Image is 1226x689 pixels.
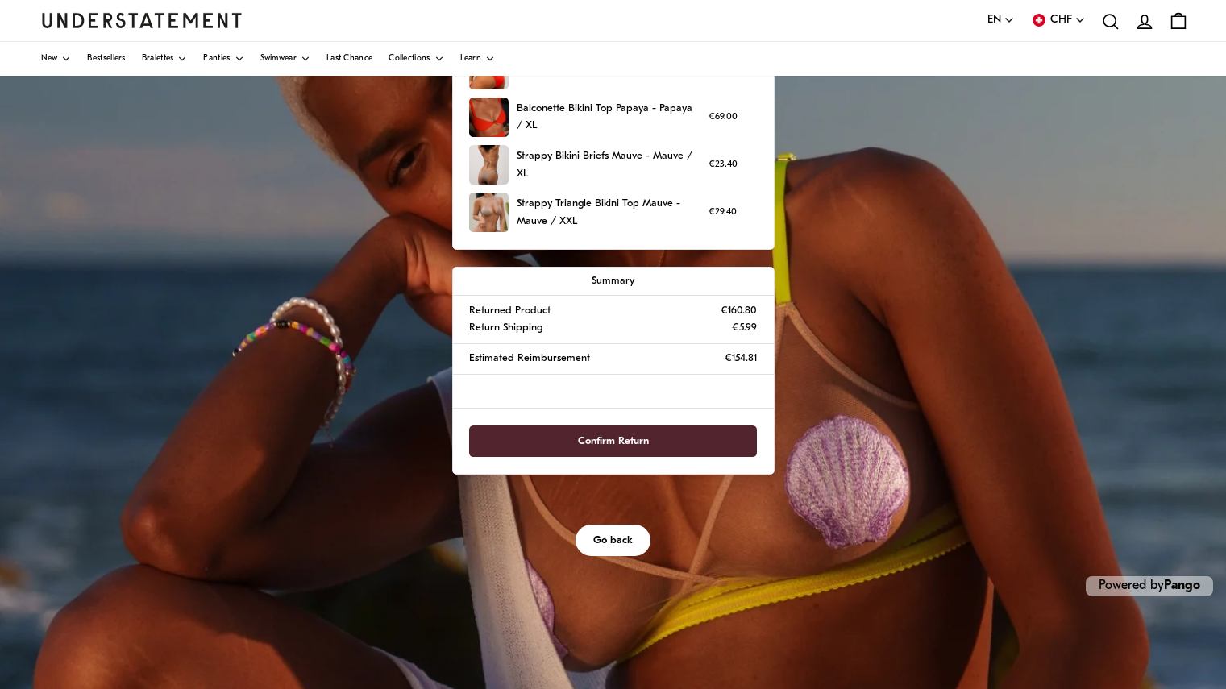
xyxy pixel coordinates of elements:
[469,319,542,336] p: Return Shipping
[142,55,174,63] span: Bralettes
[389,55,430,63] span: Collections
[1050,11,1072,29] span: CHF
[469,193,509,232] img: MEHS-BRA-109-M-mauve_e9b702b3-94a7-4689-80e4-f2cc19e31e35.jpg
[460,55,482,63] span: Learn
[725,350,757,367] p: €154.81
[469,425,756,457] button: Confirm Return
[87,42,125,76] a: Bestsellers
[460,42,496,76] a: Learn
[721,302,757,319] p: €160.80
[260,42,310,76] a: Swimwear
[87,55,125,63] span: Bestsellers
[326,42,372,76] a: Last Chance
[1164,579,1200,592] a: Pango
[576,525,650,556] button: Go back
[469,350,590,367] p: Estimated Reimbursement
[709,110,738,125] p: €69.00
[593,525,633,555] span: Go back
[469,302,551,319] p: Returned Product
[709,157,738,172] p: €23.40
[142,42,188,76] a: Bralettes
[469,145,509,185] img: MEHS-BRF-102-M-mauve.jpg
[469,272,756,289] p: Summary
[732,319,757,336] p: €5.99
[203,55,230,63] span: Panties
[1031,11,1086,29] button: CHF
[987,11,1015,29] button: EN
[41,13,243,27] a: Understatement Homepage
[517,147,700,182] p: Strappy Bikini Briefs Mauve - Mauve / XL
[389,42,443,76] a: Collections
[517,195,700,230] p: Strappy Triangle Bikini Top Mauve - Mauve / XXL
[517,100,700,135] p: Balconette Bikini Top Papaya - Papaya / XL
[326,55,372,63] span: Last Chance
[578,426,649,456] span: Confirm Return
[987,11,1001,29] span: EN
[260,55,297,63] span: Swimwear
[1086,576,1213,596] p: Powered by
[469,98,509,137] img: 213_783138bb-aa9e-453f-aab6-1f93fbe8e977.jpg
[41,55,58,63] span: New
[709,205,737,220] p: €29.40
[203,42,243,76] a: Panties
[41,42,72,76] a: New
